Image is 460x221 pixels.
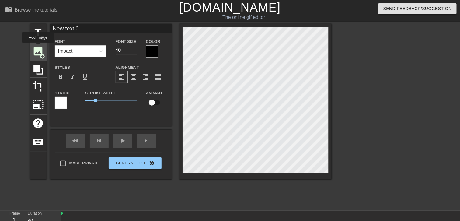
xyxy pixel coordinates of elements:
label: Alignment [116,65,139,71]
span: format_align_justify [155,73,162,81]
a: Browse the tutorials! [5,6,59,15]
label: Font Size [116,39,136,45]
button: Send Feedback/Suggestion [378,3,457,14]
label: Duration [28,212,42,216]
span: skip_previous [96,137,103,144]
span: keyboard [33,136,44,148]
span: Make Private [69,160,99,166]
span: play_arrow [119,137,127,144]
label: Stroke [55,90,71,96]
button: Generate Gif [109,157,161,169]
label: Animate [146,90,164,96]
span: menu_book [5,6,12,13]
span: format_underline [82,73,89,81]
span: add_circle [40,54,45,59]
span: format_align_center [130,73,138,81]
span: format_italic [69,73,77,81]
span: format_align_right [142,73,150,81]
label: Font [55,39,65,45]
span: title [33,27,44,38]
label: Stroke Width [85,90,116,96]
label: Color [146,39,160,45]
a: [DOMAIN_NAME] [179,1,281,14]
span: Send Feedback/Suggestion [383,5,452,12]
span: Generate Gif [111,160,159,167]
span: format_align_left [118,73,125,81]
span: fast_rewind [72,137,79,144]
span: double_arrow [148,160,155,167]
span: skip_next [143,137,150,144]
span: crop [33,80,44,92]
span: add_circle [40,35,45,40]
span: image [33,45,44,57]
span: help [33,118,44,129]
div: Browse the tutorials! [15,7,59,12]
span: photo_size_select_large [33,99,44,111]
div: Impact [58,47,73,55]
label: Styles [55,65,70,71]
span: format_bold [57,73,64,81]
div: The online gif editor [156,14,331,21]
